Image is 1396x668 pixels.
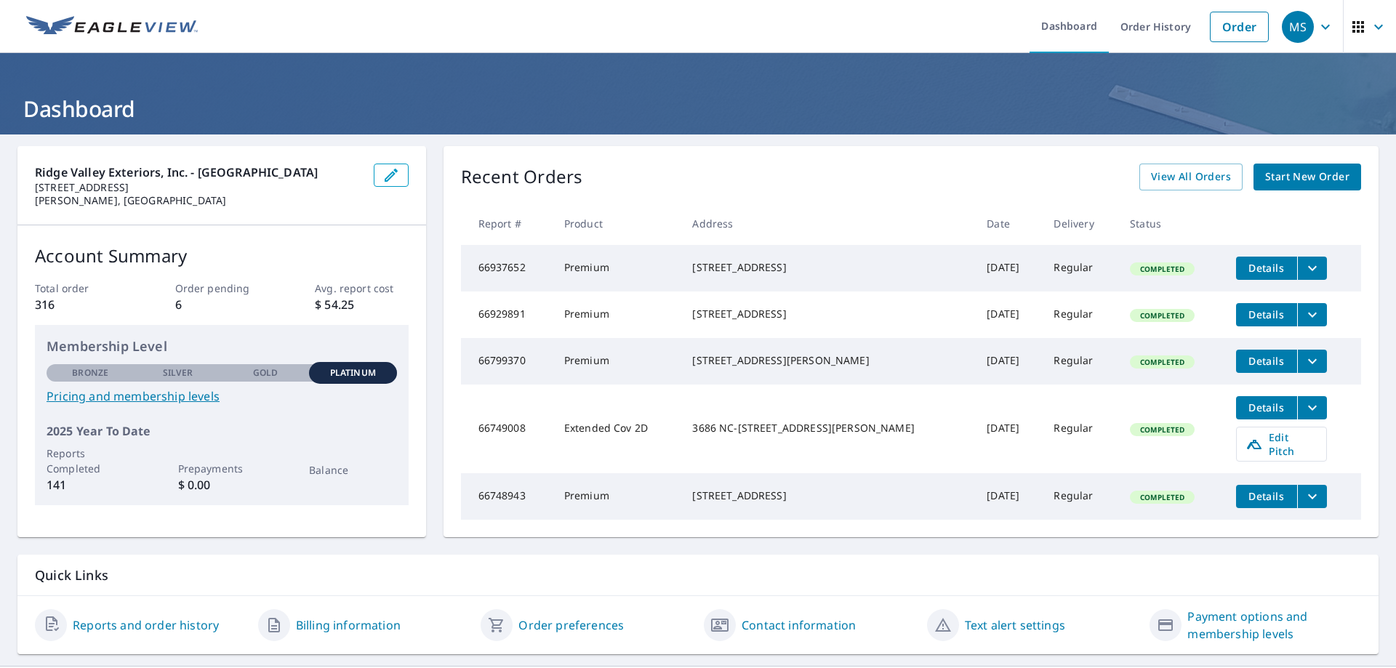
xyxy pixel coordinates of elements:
[965,616,1065,634] a: Text alert settings
[461,202,553,245] th: Report #
[1131,424,1193,435] span: Completed
[742,616,856,634] a: Contact information
[553,245,681,291] td: Premium
[35,181,362,194] p: [STREET_ADDRESS]
[26,16,198,38] img: EV Logo
[35,296,128,313] p: 316
[553,338,681,385] td: Premium
[1245,307,1288,321] span: Details
[461,385,553,473] td: 66749008
[1282,11,1314,43] div: MS
[1151,168,1231,186] span: View All Orders
[1131,310,1193,321] span: Completed
[461,164,583,190] p: Recent Orders
[72,366,108,379] p: Bronze
[35,243,409,269] p: Account Summary
[461,338,553,385] td: 66799370
[1265,168,1349,186] span: Start New Order
[315,296,408,313] p: $ 54.25
[461,473,553,520] td: 66748943
[1236,485,1297,508] button: detailsBtn-66748943
[553,202,681,245] th: Product
[47,422,397,440] p: 2025 Year To Date
[178,461,265,476] p: Prepayments
[1253,164,1361,190] a: Start New Order
[1042,202,1118,245] th: Delivery
[1245,354,1288,368] span: Details
[1297,257,1327,280] button: filesDropdownBtn-66937652
[1245,430,1317,458] span: Edit Pitch
[518,616,624,634] a: Order preferences
[309,462,396,478] p: Balance
[47,337,397,356] p: Membership Level
[47,387,397,405] a: Pricing and membership levels
[47,476,134,494] p: 141
[1297,396,1327,419] button: filesDropdownBtn-66749008
[1236,396,1297,419] button: detailsBtn-66749008
[975,385,1042,473] td: [DATE]
[1245,401,1288,414] span: Details
[315,281,408,296] p: Avg. report cost
[1236,257,1297,280] button: detailsBtn-66937652
[1245,489,1288,503] span: Details
[175,281,268,296] p: Order pending
[681,202,975,245] th: Address
[1118,202,1224,245] th: Status
[975,245,1042,291] td: [DATE]
[1042,291,1118,338] td: Regular
[178,476,265,494] p: $ 0.00
[692,260,963,275] div: [STREET_ADDRESS]
[1042,385,1118,473] td: Regular
[975,291,1042,338] td: [DATE]
[461,245,553,291] td: 66937652
[1297,350,1327,373] button: filesDropdownBtn-66799370
[47,446,134,476] p: Reports Completed
[692,353,963,368] div: [STREET_ADDRESS][PERSON_NAME]
[1042,245,1118,291] td: Regular
[1297,303,1327,326] button: filesDropdownBtn-66929891
[330,366,376,379] p: Platinum
[1236,303,1297,326] button: detailsBtn-66929891
[175,296,268,313] p: 6
[1042,473,1118,520] td: Regular
[1139,164,1243,190] a: View All Orders
[1042,338,1118,385] td: Regular
[1187,608,1361,643] a: Payment options and membership levels
[17,94,1379,124] h1: Dashboard
[692,307,963,321] div: [STREET_ADDRESS]
[1131,264,1193,274] span: Completed
[1245,261,1288,275] span: Details
[553,473,681,520] td: Premium
[73,616,219,634] a: Reports and order history
[461,291,553,338] td: 66929891
[35,566,1361,584] p: Quick Links
[975,202,1042,245] th: Date
[975,473,1042,520] td: [DATE]
[35,164,362,181] p: Ridge Valley Exteriors, Inc. - [GEOGRAPHIC_DATA]
[553,291,681,338] td: Premium
[1297,485,1327,508] button: filesDropdownBtn-66748943
[163,366,193,379] p: Silver
[296,616,401,634] a: Billing information
[253,366,278,379] p: Gold
[1210,12,1269,42] a: Order
[692,488,963,503] div: [STREET_ADDRESS]
[1236,427,1327,462] a: Edit Pitch
[692,421,963,435] div: 3686 NC-[STREET_ADDRESS][PERSON_NAME]
[1236,350,1297,373] button: detailsBtn-66799370
[553,385,681,473] td: Extended Cov 2D
[975,338,1042,385] td: [DATE]
[1131,492,1193,502] span: Completed
[1131,357,1193,367] span: Completed
[35,194,362,207] p: [PERSON_NAME], [GEOGRAPHIC_DATA]
[35,281,128,296] p: Total order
